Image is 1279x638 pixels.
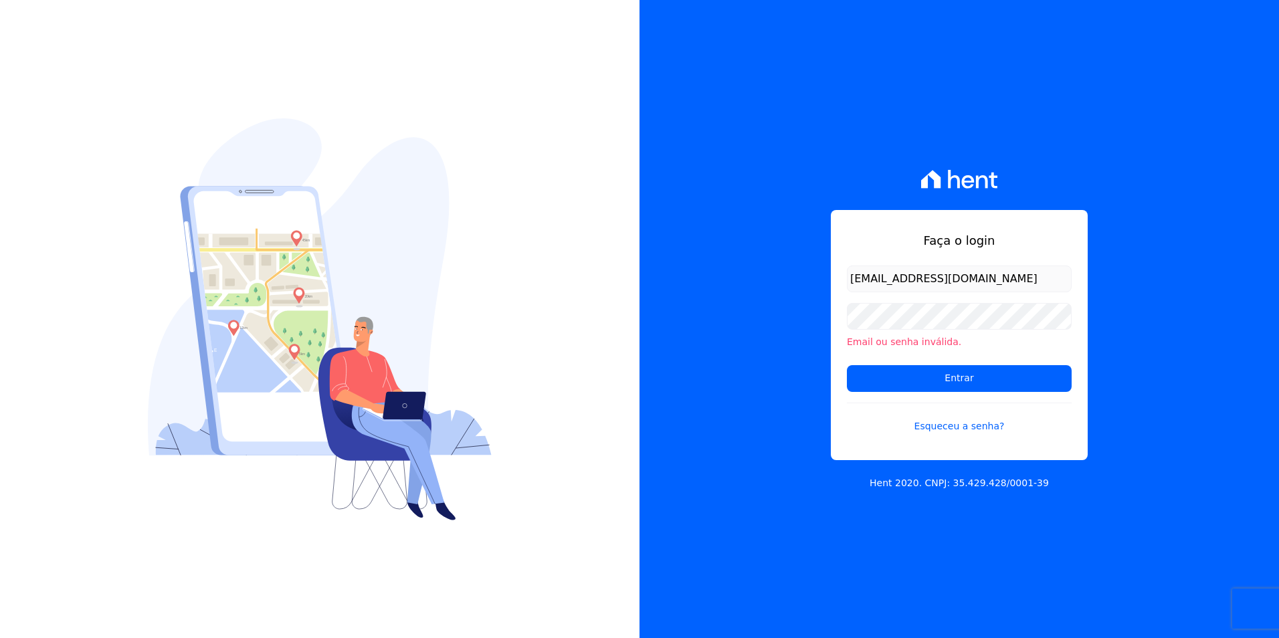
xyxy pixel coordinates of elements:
[847,265,1072,292] input: Email
[847,335,1072,349] li: Email ou senha inválida.
[847,231,1072,249] h1: Faça o login
[870,476,1049,490] p: Hent 2020. CNPJ: 35.429.428/0001-39
[847,365,1072,392] input: Entrar
[847,403,1072,433] a: Esqueceu a senha?
[148,118,492,520] img: Login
